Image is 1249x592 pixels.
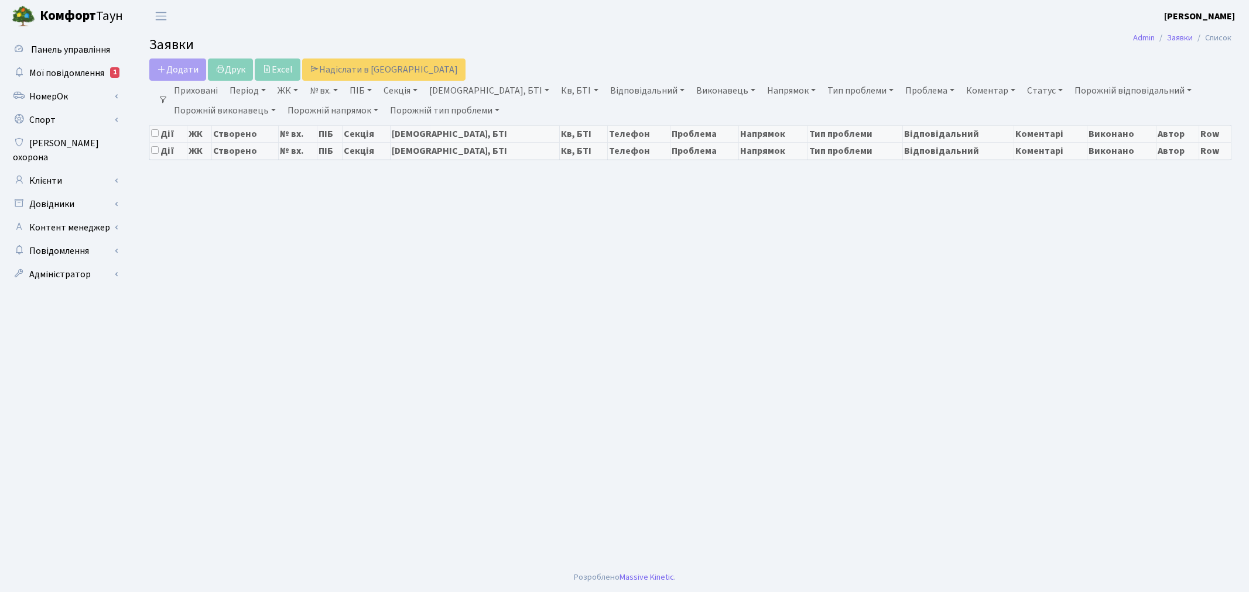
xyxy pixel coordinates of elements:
b: [PERSON_NAME] [1164,10,1235,23]
a: Порожній відповідальний [1070,81,1196,101]
a: Massive Kinetic [620,571,674,583]
a: Admin [1133,32,1155,44]
a: Статус [1022,81,1067,101]
th: Напрямок [739,125,807,142]
th: ПІБ [317,142,343,159]
a: [PERSON_NAME] [1164,9,1235,23]
a: Відповідальний [605,81,689,101]
a: ЖК [273,81,303,101]
a: Порожній тип проблеми [385,101,504,121]
th: Автор [1156,142,1199,159]
th: Row [1199,125,1231,142]
a: Панель управління [6,38,123,61]
span: Додати [157,63,199,76]
a: Секція [379,81,422,101]
span: Таун [40,6,123,26]
th: Напрямок [739,142,807,159]
th: Коментарі [1014,142,1087,159]
a: [PERSON_NAME] охорона [6,132,123,169]
th: Створено [211,142,279,159]
a: Кв, БТІ [556,81,603,101]
th: № вх. [279,142,317,159]
th: Проблема [670,125,739,142]
th: № вх. [279,125,317,142]
th: Секція [343,142,391,159]
a: Контент менеджер [6,216,123,239]
span: Панель управління [31,43,110,56]
th: Кв, БТІ [560,142,608,159]
th: Відповідальний [902,142,1014,159]
a: Адміністратор [6,263,123,286]
a: НомерОк [6,85,123,108]
a: Повідомлення [6,239,123,263]
th: Виконано [1087,142,1156,159]
th: Автор [1156,125,1199,142]
th: [DEMOGRAPHIC_DATA], БТІ [390,142,559,159]
a: № вх. [305,81,343,101]
th: Телефон [607,125,670,142]
a: Мої повідомлення1 [6,61,123,85]
a: Excel [255,58,300,81]
th: ЖК [187,142,212,159]
a: Клієнти [6,169,123,192]
b: Комфорт [40,6,96,25]
a: Коментар [961,81,1020,101]
a: ПІБ [345,81,377,101]
a: Напрямок [762,81,820,101]
a: Порожній напрямок [283,101,383,121]
a: Надіслати в [GEOGRAPHIC_DATA] [302,58,466,81]
th: [DEMOGRAPHIC_DATA], БТІ [390,125,559,142]
th: ЖК [187,125,212,142]
th: Телефон [607,142,670,159]
a: Проблема [901,81,959,101]
a: Тип проблеми [823,81,898,101]
th: Секція [343,125,391,142]
th: Тип проблеми [807,142,902,159]
a: Виконавець [692,81,760,101]
a: Заявки [1167,32,1193,44]
span: Заявки [149,35,194,55]
th: Тип проблеми [807,125,902,142]
div: Розроблено . [574,571,676,584]
a: [DEMOGRAPHIC_DATA], БТІ [425,81,554,101]
span: Мої повідомлення [29,67,104,80]
th: Дії [150,125,187,142]
a: Спорт [6,108,123,132]
a: Порожній виконавець [169,101,280,121]
a: Друк [208,58,253,81]
button: Переключити навігацію [146,6,176,26]
th: Виконано [1087,125,1156,142]
th: Кв, БТІ [560,125,608,142]
th: Відповідальний [902,125,1014,142]
th: Дії [150,142,187,159]
th: Створено [211,125,279,142]
th: Проблема [670,142,739,159]
a: Період [225,81,271,101]
img: logo.png [12,5,35,28]
div: 1 [110,67,119,78]
th: Коментарі [1014,125,1087,142]
th: Row [1199,142,1231,159]
a: Приховані [169,81,223,101]
th: ПІБ [317,125,343,142]
nav: breadcrumb [1115,26,1249,50]
a: Довідники [6,192,123,216]
a: Додати [149,58,206,81]
li: Список [1193,32,1231,44]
